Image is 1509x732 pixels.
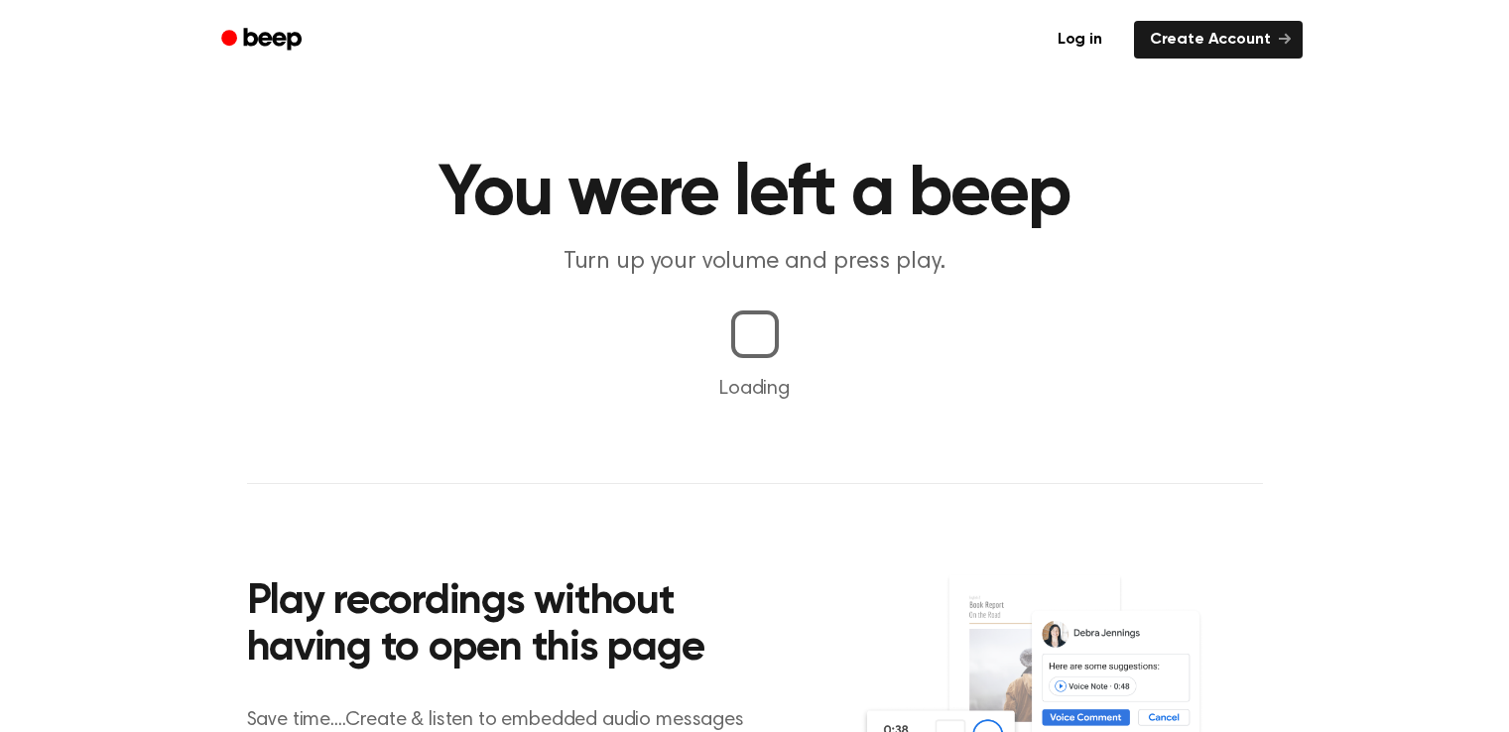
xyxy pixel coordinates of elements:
[1134,21,1303,59] a: Create Account
[24,374,1485,404] p: Loading
[247,579,782,673] h2: Play recordings without having to open this page
[247,159,1263,230] h1: You were left a beep
[207,21,319,60] a: Beep
[374,246,1136,279] p: Turn up your volume and press play.
[1038,17,1122,62] a: Log in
